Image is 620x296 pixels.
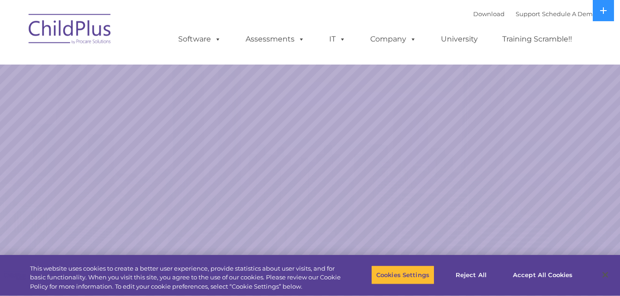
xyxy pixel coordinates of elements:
a: Support [516,10,540,18]
button: Cookies Settings [371,265,434,284]
a: Company [361,30,426,48]
a: IT [320,30,355,48]
div: This website uses cookies to create a better user experience, provide statistics about user visit... [30,264,341,291]
button: Accept All Cookies [508,265,578,284]
a: Assessments [236,30,314,48]
a: Software [169,30,230,48]
button: Close [595,265,615,285]
font: | [473,10,596,18]
a: University [432,30,487,48]
a: Download [473,10,505,18]
img: ChildPlus by Procare Solutions [24,7,116,53]
a: Training Scramble!! [493,30,581,48]
a: Schedule A Demo [542,10,596,18]
a: Learn More [421,184,524,212]
button: Reject All [442,265,500,284]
